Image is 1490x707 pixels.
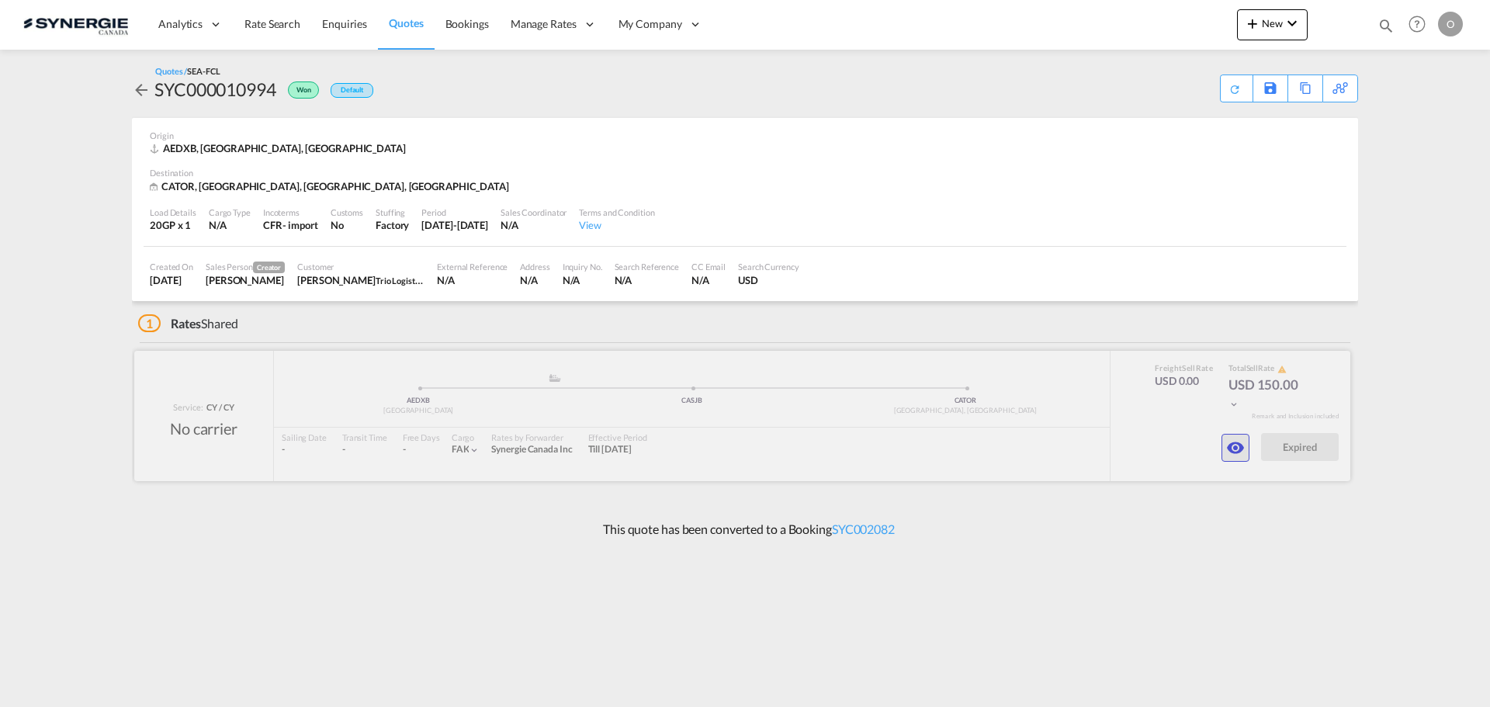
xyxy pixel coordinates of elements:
div: N/A [615,273,679,287]
div: Customer [297,261,424,272]
span: Help [1404,11,1430,37]
div: Origin [150,130,1340,141]
div: N/A [520,273,549,287]
img: 1f56c880d42311ef80fc7dca854c8e59.png [23,7,128,42]
span: New [1243,17,1301,29]
div: O [1438,12,1463,36]
div: Incoterms [263,206,318,218]
div: Search Reference [615,261,679,272]
div: Sales Coordinator [501,206,567,218]
span: SEA-FCL [187,66,220,76]
div: Default [331,83,373,98]
div: External Reference [437,261,508,272]
span: AEDXB, [GEOGRAPHIC_DATA], [GEOGRAPHIC_DATA] [163,142,406,154]
div: Period [421,206,488,218]
div: 31 May 2025 [421,218,488,232]
p: This quote has been converted to a Booking [595,521,895,538]
md-icon: icon-magnify [1377,17,1395,34]
div: Shared [138,315,238,332]
div: N/A [691,273,726,287]
div: USD [738,273,799,287]
span: Creator [253,262,285,273]
div: - import [282,218,318,232]
button: icon-plus 400-fgNewicon-chevron-down [1237,9,1308,40]
span: My Company [619,16,682,32]
div: Search Currency [738,261,799,272]
div: Address [520,261,549,272]
span: Won [296,85,315,100]
div: CFR [263,218,282,232]
md-icon: icon-refresh [1228,83,1241,95]
div: Cargo Type [209,206,251,218]
div: Stuffing [376,206,409,218]
span: Bookings [445,17,489,30]
a: SYC002082 [832,522,895,536]
div: Gael Vilsaint [206,273,285,287]
div: Inquiry No. [563,261,602,272]
div: SYC000010994 [154,77,276,102]
div: Save As Template [1253,75,1287,102]
div: N/A [501,218,567,232]
div: Terms and Condition [579,206,654,218]
div: N/A [563,273,602,287]
div: Quote PDF is not available at this time [1228,75,1245,95]
div: No [331,218,363,232]
span: Quotes [389,16,423,29]
div: Created On [150,261,193,272]
div: Customs [331,206,363,218]
div: Sales Person [206,261,285,273]
span: Manage Rates [511,16,577,32]
span: Analytics [158,16,203,32]
span: Rate Search [244,17,300,30]
div: CC Email [691,261,726,272]
div: View [579,218,654,232]
div: Anju Sajeev [297,273,424,287]
md-icon: icon-chevron-down [1283,14,1301,33]
div: N/A [437,273,508,287]
div: Load Details [150,206,196,218]
md-icon: icon-arrow-left [132,81,151,99]
div: N/A [209,218,251,232]
div: icon-magnify [1377,17,1395,40]
div: Factory Stuffing [376,218,409,232]
span: 1 [138,314,161,332]
div: Won [276,77,323,102]
button: icon-eye [1221,434,1249,462]
md-icon: icon-eye [1226,438,1245,457]
md-icon: icon-plus 400-fg [1243,14,1262,33]
div: Quotes /SEA-FCL [155,65,220,77]
div: icon-arrow-left [132,77,154,102]
span: Rates [171,316,202,331]
div: CATOR, Toronto, ON, Americas [150,179,513,194]
div: 1 May 2025 [150,273,193,287]
div: AEDXB, Dubai, Asia Pacific [150,141,410,155]
div: Destination [150,167,1340,178]
div: 20GP x 1 [150,218,196,232]
span: Trio Logistics [376,274,425,286]
span: Enquiries [322,17,367,30]
div: Help [1404,11,1438,39]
